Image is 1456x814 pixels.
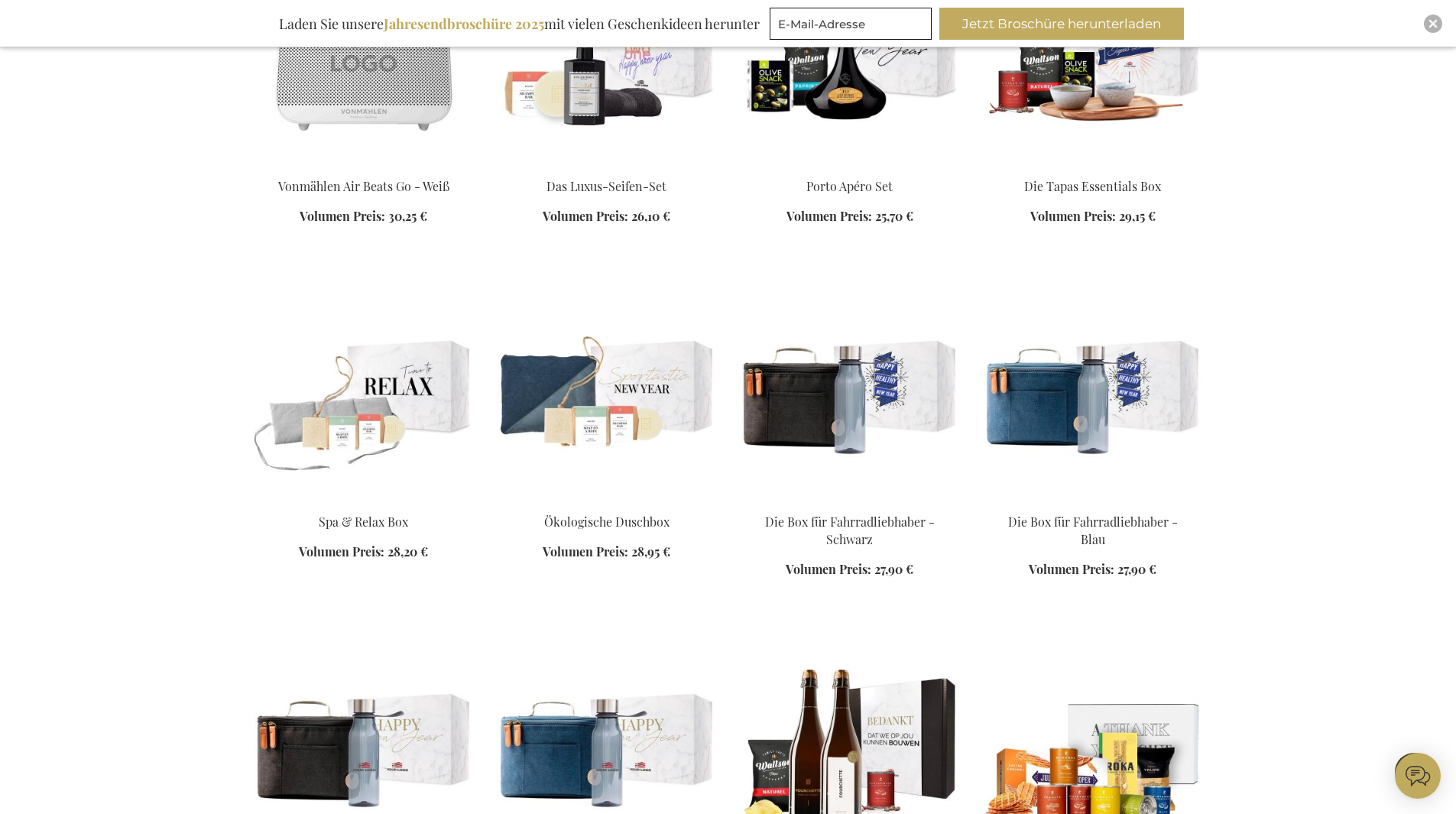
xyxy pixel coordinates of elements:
a: Porto Apéro Set [806,178,893,194]
span: Volumen Preis: [1029,561,1114,577]
a: Das Luxus-Seifen-Set [546,178,666,194]
a: Die Tapas Essentials Box [1024,178,1161,194]
span: Volumen Preis: [300,208,385,224]
a: The Luxury Soap Set [498,159,716,174]
img: Close [1428,19,1438,28]
div: Close [1424,15,1442,33]
img: Spa & Relax Box [255,287,473,501]
a: Die Box für Fahrradliebhaber - Schwarz [765,514,935,547]
a: Ökologische Duschbox [544,514,670,530]
input: E-Mail-Adresse [770,8,932,40]
iframe: belco-activator-frame [1395,753,1441,799]
span: 30,25 € [388,208,427,224]
span: 27,90 € [1117,561,1156,577]
img: Bike Lovers Box - Black [741,287,959,501]
img: Bike Lovers Box - Blue [984,287,1202,501]
a: Spa & Relax Box [255,495,473,509]
a: Volumen Preis: 28,95 € [543,543,670,561]
a: Volumen Preis: 30,25 € [300,208,427,225]
a: Volumen Preis: 27,90 € [1029,561,1156,579]
b: Jahresendbroschüre 2025 [384,15,544,33]
img: Eco Shower Box [498,287,716,501]
span: 28,20 € [388,543,428,559]
a: Porto Apéro Set [741,159,959,174]
span: Volumen Preis: [1030,208,1116,224]
span: Volumen Preis: [786,208,872,224]
a: Spa & Relax Box [319,514,408,530]
a: Eco Shower Box [498,495,716,509]
a: Die Box für Fahrradliebhaber - Blau [1008,514,1178,547]
a: Vonmählen Air Beats Go - Weiß [278,178,449,194]
a: Volumen Preis: 25,70 € [786,208,913,225]
form: marketing offers and promotions [770,8,936,44]
a: Bike Lovers Box - Black [741,495,959,509]
span: 27,90 € [874,561,913,577]
span: 29,15 € [1119,208,1156,224]
span: 28,95 € [631,543,670,559]
a: Volumen Preis: 26,10 € [543,208,670,225]
span: Volumen Preis: [543,208,628,224]
div: Laden Sie unsere mit vielen Geschenkideen herunter [272,8,767,40]
a: Volumen Preis: 27,90 € [786,561,913,579]
span: 25,70 € [875,208,913,224]
span: Volumen Preis: [299,543,384,559]
span: Volumen Preis: [786,561,871,577]
a: Bike Lovers Box - Blue [984,495,1202,509]
a: Die Tapas Essentials Box Die Tapas Essentials Box [984,159,1202,174]
a: Volumen Preis: 28,20 € [299,543,428,561]
span: 26,10 € [631,208,670,224]
span: Volumen Preis: [543,543,628,559]
button: Jetzt Broschüre herunterladen [939,8,1184,40]
a: Vonmahlen Air Beats GO [255,159,473,174]
a: Volumen Preis: 29,15 € [1030,208,1156,225]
